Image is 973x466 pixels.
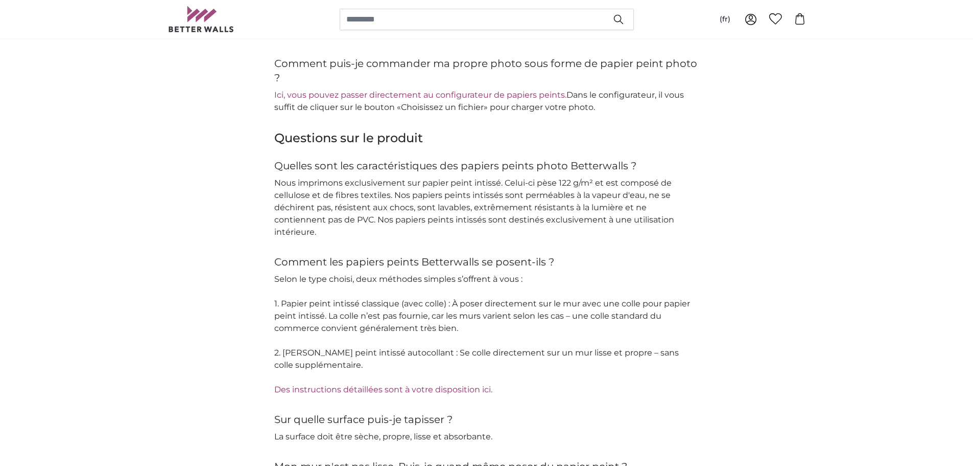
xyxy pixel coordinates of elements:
h4: Comment puis-je commander ma propre photo sous forme de papier peint photo ? [274,56,699,85]
p: La surface doit être sèche, propre, lisse et absorbante. [274,431,699,443]
h4: Comment les papiers peints Betterwalls se posent-ils ? [274,255,699,269]
img: Betterwalls [168,6,234,32]
p: Dans le configurateur, il vous suffit de cliquer sur le bouton «Choisissez un fichier» pour charg... [274,89,699,114]
h3: Questions sur le produit [274,130,699,146]
button: (fr) [711,10,739,29]
p: Nous imprimons exclusivement sur papier peint intissé. Celui-ci pèse 122 g/m² et est composé de c... [274,177,699,238]
a: Ici, vous pouvez passer directement au configurateur de papiers peints. [274,90,566,100]
p: Selon le type choisi, deux méthodes simples s’offrent à vous : 1. Papier peint intissé classique ... [274,273,699,396]
h4: Quelles sont les caractéristiques des papiers peints photo Betterwalls ? [274,159,699,173]
a: Des instructions détaillées sont à votre disposition ici. [274,385,492,394]
h4: Sur quelle surface puis-je tapisser ? [274,412,699,427]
